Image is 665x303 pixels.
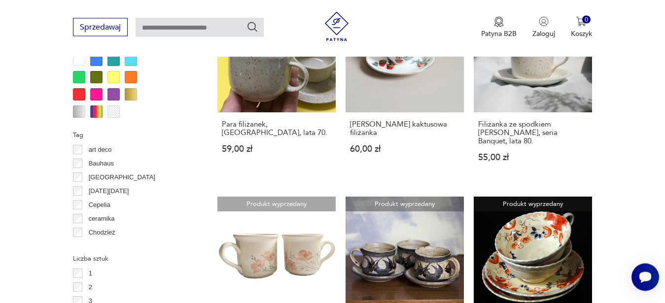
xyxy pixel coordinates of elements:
img: Ikona koszyka [576,17,586,27]
p: [GEOGRAPHIC_DATA] [89,172,155,183]
p: Zaloguj [532,29,555,38]
p: 59,00 zł [222,145,331,154]
p: Tag [73,130,194,141]
p: Chodzież [89,228,115,238]
p: Ćmielów [89,241,113,252]
h3: [PERSON_NAME] kaktusowa filiżanka [350,121,459,137]
h3: Para filiżanek, [GEOGRAPHIC_DATA], lata 70. [222,121,331,137]
p: Patyna B2B [481,29,517,38]
img: Ikona medalu [494,17,504,28]
a: Sprzedawaj [73,25,128,32]
p: Bauhaus [89,159,114,169]
p: art deco [89,145,112,156]
p: 55,00 zł [478,154,588,162]
button: Sprzedawaj [73,18,128,36]
p: Liczba sztuk [73,254,194,265]
button: Patyna B2B [481,17,517,38]
p: 1 [89,269,92,279]
img: Patyna - sklep z meblami i dekoracjami vintage [322,12,351,41]
p: 60,00 zł [350,145,459,154]
button: Zaloguj [532,17,555,38]
button: Szukaj [246,21,258,33]
p: Cepelia [89,200,110,211]
p: ceramika [89,214,115,225]
p: Koszyk [571,29,592,38]
a: Ikona medaluPatyna B2B [481,17,517,38]
div: 0 [582,16,591,24]
iframe: Smartsupp widget button [631,264,659,291]
h3: Filiżanka ze spodkiem [PERSON_NAME], seria Banquet, lata 80. [478,121,588,146]
button: 0Koszyk [571,17,592,38]
p: [DATE][DATE] [89,186,129,197]
p: 2 [89,282,92,293]
img: Ikonka użytkownika [539,17,549,27]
